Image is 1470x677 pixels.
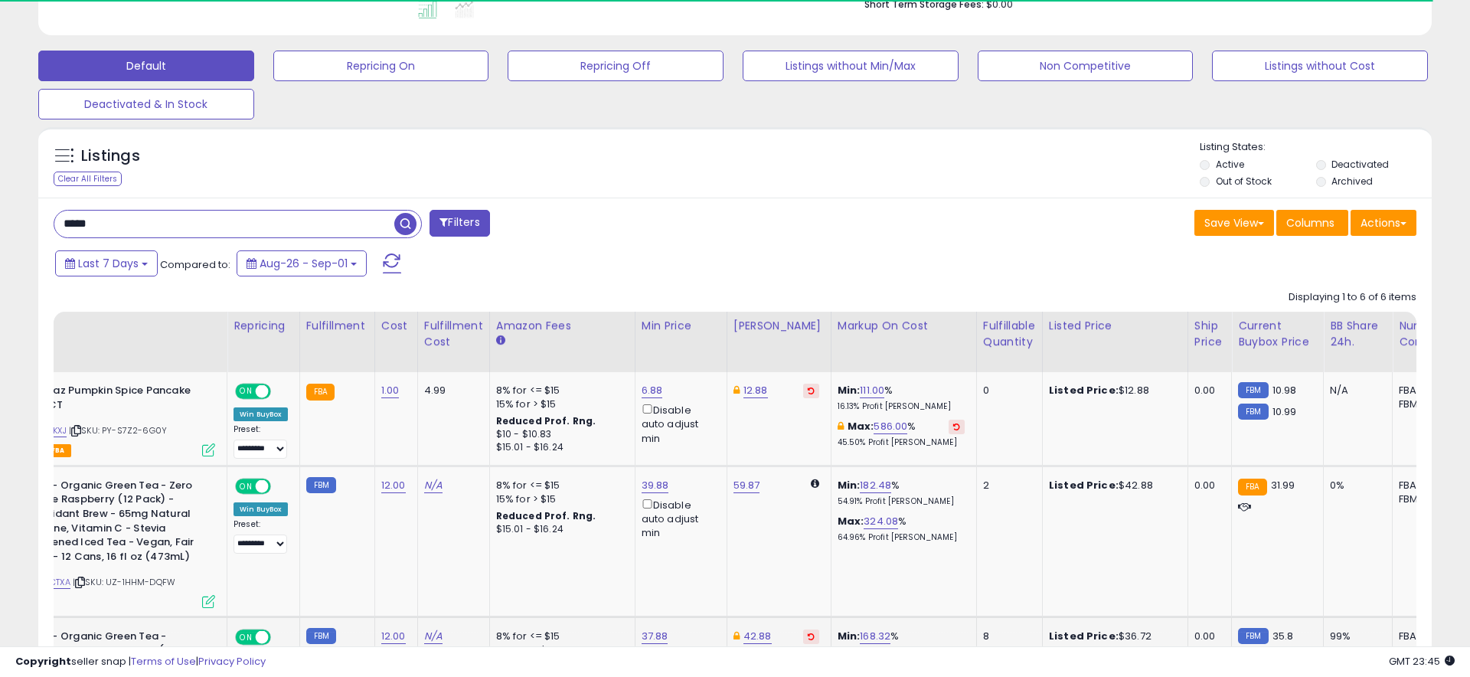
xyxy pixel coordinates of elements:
div: Preset: [234,519,288,554]
i: This overrides the store level Dynamic Max Price for this listing [733,631,740,641]
span: Last 7 Days [78,256,139,271]
b: Min: [838,478,861,492]
div: $36.72 [1049,630,1176,643]
span: 31.99 [1271,478,1295,492]
div: Min Price [642,318,720,334]
span: 10.98 [1272,383,1297,397]
div: % [838,384,965,412]
label: Archived [1331,175,1373,188]
div: 99% [1330,630,1380,643]
span: | SKU: UZ-1HHM-DQFW [73,576,175,588]
button: Save View [1194,210,1274,236]
span: ON [237,479,256,492]
div: Current Buybox Price [1238,318,1317,350]
div: Fulfillment Cost [424,318,483,350]
span: Compared to: [160,257,230,272]
div: $42.88 [1049,479,1176,492]
a: Privacy Policy [198,654,266,669]
div: Preset: [234,424,288,459]
div: 0% [1330,479,1380,492]
label: Active [1216,158,1244,171]
label: Deactivated [1331,158,1389,171]
a: 12.00 [381,478,406,493]
a: Terms of Use [131,654,196,669]
div: 0.00 [1194,630,1220,643]
div: 15% for > $15 [496,492,623,506]
small: FBM [306,477,336,493]
div: Win BuyBox [234,407,288,421]
button: Last 7 Days [55,250,158,276]
p: 16.13% Profit [PERSON_NAME] [838,401,965,412]
div: $12.88 [1049,384,1176,397]
a: 37.88 [642,629,668,644]
span: OFF [269,385,293,398]
label: Out of Stock [1216,175,1272,188]
small: FBM [306,628,336,644]
p: 54.91% Profit [PERSON_NAME] [838,496,965,507]
button: Actions [1351,210,1416,236]
p: Listing States: [1200,140,1431,155]
div: [PERSON_NAME] [733,318,825,334]
div: FBM: 11 [1399,492,1449,506]
div: Num of Comp. [1399,318,1455,350]
div: FBA: 6 [1399,384,1449,397]
div: Repricing [234,318,293,334]
span: Columns [1286,215,1334,231]
div: seller snap | | [15,655,266,669]
h5: Listings [81,146,140,167]
div: FBM: 6 [1399,397,1449,411]
button: Default [38,51,254,81]
strong: Copyright [15,654,71,669]
span: 35.8 [1272,629,1294,643]
b: Reduced Prof. Rng. [496,414,596,427]
b: Reduced Prof. Rng. [496,509,596,522]
button: Deactivated & In Stock [38,89,254,119]
b: Listed Price: [1049,383,1119,397]
a: 59.87 [733,478,760,493]
button: Listings without Min/Max [743,51,959,81]
small: FBM [1238,404,1268,420]
b: Listed Price: [1049,478,1119,492]
div: $15.01 - $16.24 [496,441,623,454]
div: % [838,630,965,658]
div: 0.00 [1194,479,1220,492]
div: $15.01 - $16.24 [496,523,623,536]
a: 12.00 [381,629,406,644]
b: Min: [838,629,861,643]
div: 4.99 [424,384,478,397]
div: 8% for <= $15 [496,384,623,397]
a: 1.00 [381,383,400,398]
div: Clear All Filters [54,172,122,186]
div: 8 [983,630,1031,643]
div: N/A [1330,384,1380,397]
b: Max: [848,419,874,433]
div: FBA: 2 [1399,479,1449,492]
div: 15% for > $15 [496,397,623,411]
div: % [838,515,965,543]
button: Columns [1276,210,1348,236]
button: Repricing Off [508,51,724,81]
a: N/A [424,629,443,644]
button: Aug-26 - Sep-01 [237,250,367,276]
p: 64.96% Profit [PERSON_NAME] [838,532,965,543]
div: % [838,420,965,448]
small: FBA [1238,479,1266,495]
a: 168.32 [860,629,890,644]
div: 2 [983,479,1031,492]
span: | SKU: PY-S7Z2-6G0Y [69,424,167,437]
div: Fulfillment [306,318,368,334]
button: Filters [430,210,489,237]
span: 2025-09-11 23:45 GMT [1389,654,1455,669]
div: Cost [381,318,411,334]
div: BB Share 24h. [1330,318,1386,350]
div: Markup on Cost [838,318,970,334]
a: 42.88 [743,629,772,644]
a: 6.88 [642,383,663,398]
button: Repricing On [273,51,489,81]
b: Steaz - Organic Green Tea - Zero Calorie Raspberry (12 Pack) - Antioxidant Brew - 65mg Natural Ca... [20,479,206,567]
div: 0 [983,384,1031,397]
small: FBM [1238,382,1268,398]
a: 586.00 [874,419,907,434]
div: Fulfillable Quantity [983,318,1036,350]
small: FBM [1238,628,1268,644]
